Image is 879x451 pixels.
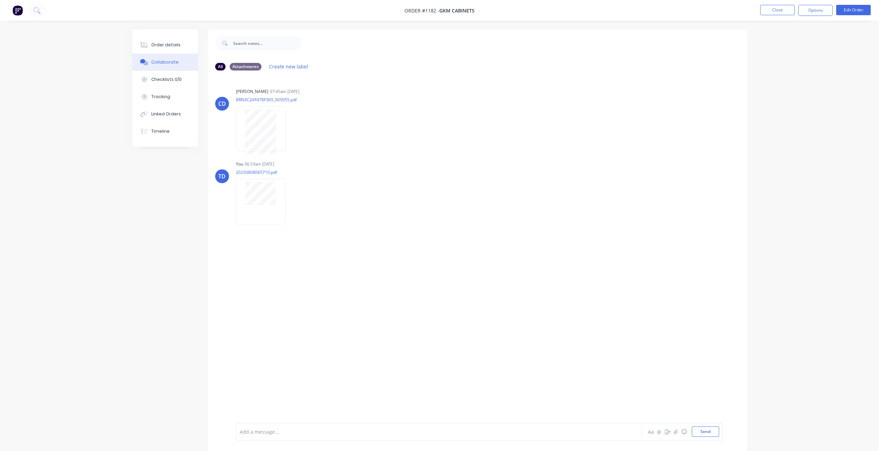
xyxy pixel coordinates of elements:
button: Timeline [132,123,198,140]
div: Tracking [151,94,170,100]
button: Tracking [132,88,198,105]
button: Checklists 0/0 [132,71,198,88]
div: [PERSON_NAME] [236,88,268,95]
div: CD [218,100,226,108]
button: Create new label [266,62,312,71]
div: Checklists 0/0 [151,76,182,83]
button: Aa [647,427,655,436]
button: Order details [132,36,198,54]
div: Timeline [151,128,170,134]
div: 07:45am [DATE] [270,88,299,95]
span: GKM Cabinets [439,7,475,14]
div: All [215,63,226,71]
button: Linked Orders [132,105,198,123]
p: 20250808065710.pdf [236,169,293,175]
div: Linked Orders [151,111,181,117]
button: @ [655,427,663,436]
input: Search notes... [233,36,302,50]
div: Order details [151,42,181,48]
div: Attachments [230,63,261,71]
button: Send [692,426,719,437]
button: Edit Order [836,5,871,15]
button: Close [760,5,795,15]
img: Factory [12,5,23,16]
div: Collaborate [151,59,179,65]
div: TD [218,172,226,180]
div: You [236,161,243,167]
button: ☺ [680,427,688,436]
div: 06:59am [DATE] [245,161,274,167]
button: Collaborate [132,54,198,71]
p: BRN3C2AF478F369_005055.pdf [236,97,297,103]
span: Order #1182 - [404,7,439,14]
button: Options [798,5,833,16]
